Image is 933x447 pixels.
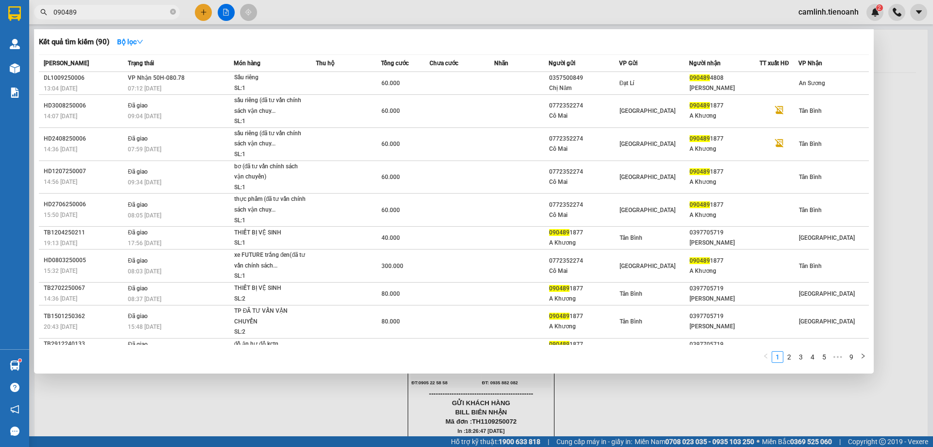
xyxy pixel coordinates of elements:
span: 15:50 [DATE] [44,212,77,218]
span: [GEOGRAPHIC_DATA] [620,263,675,269]
span: Đã giao [128,201,148,208]
span: 090489 [549,285,570,292]
span: [PERSON_NAME] [44,60,89,67]
span: 09:34 [DATE] [128,179,161,186]
span: 300.000 [381,263,403,269]
span: Đã giao [128,229,148,236]
a: 3 [795,352,806,362]
span: Đạt Lí [620,80,635,87]
li: Next 5 Pages [830,351,846,363]
div: SL: 2 [234,327,307,338]
button: left [760,351,772,363]
span: 090489 [690,168,710,175]
strong: Bộ lọc [117,38,143,46]
div: xe FUTURE trắng đen(đã tư vấn chính sách... [234,250,307,271]
span: Đã giao [128,341,148,348]
div: 0772352274 [549,200,619,210]
div: bơ (đã tư vấn chính sách vận chuyển) [234,161,307,182]
span: 090489 [690,102,710,109]
span: 090489 [690,257,710,264]
span: 090489 [690,201,710,208]
a: 9 [846,352,857,362]
li: 2 [783,351,795,363]
div: Cô Mai [549,210,619,220]
span: 80.000 [381,290,400,297]
span: 090489 [690,135,710,142]
div: đồ ăn hư đổ kctn [234,339,307,350]
li: 4 [807,351,818,363]
span: Trạng thái [128,60,154,67]
div: [PERSON_NAME] [690,322,759,332]
div: 1877 [549,340,619,350]
div: TB2702250067 [44,283,125,293]
div: Cô Mai [549,111,619,121]
span: VP Nhận [798,60,822,67]
span: Tân Bình [799,107,822,114]
div: HD2408250006 [44,134,125,144]
span: right [860,353,866,359]
div: 1877 [690,167,759,177]
div: TB2912240133 [44,339,125,349]
input: Tìm tên, số ĐT hoặc mã đơn [53,7,168,18]
span: 60.000 [381,141,400,147]
img: warehouse-icon [10,39,20,49]
div: SL: 1 [234,83,307,94]
span: search [40,9,47,16]
li: 9 [846,351,857,363]
li: 3 [795,351,807,363]
span: close-circle [170,9,176,15]
div: 1877 [549,228,619,238]
span: TT xuất HĐ [760,60,789,67]
div: SL: 1 [234,149,307,160]
span: Chưa cước [430,60,458,67]
span: 14:36 [DATE] [44,146,77,153]
div: Cô Mai [549,177,619,187]
div: 0772352274 [549,134,619,144]
span: 60.000 [381,174,400,180]
span: Tổng cước [381,60,409,67]
span: 60.000 [381,107,400,114]
span: Đã giao [128,313,148,320]
span: 40.000 [381,234,400,241]
div: A Khương [549,238,619,248]
div: 1877 [690,134,759,144]
sup: 1 [18,359,21,362]
div: SL: 2 [234,294,307,304]
span: Đã giao [128,135,148,142]
h3: Kết quả tìm kiếm ( 90 ) [39,37,109,47]
span: [GEOGRAPHIC_DATA] [799,290,855,297]
span: 090489 [549,229,570,236]
div: 0397705719 [690,340,759,350]
div: [PERSON_NAME] [690,238,759,248]
div: A Khương [690,210,759,220]
span: Tân Bình [620,234,642,241]
div: A Khương [690,111,759,121]
div: THIẾT BỊ VỆ SINH [234,228,307,238]
div: sầu riêng (đã tư vấn chính sách vận chuy... [234,128,307,149]
span: An Sương [799,80,825,87]
div: 0397705719 [690,284,759,294]
button: Bộ lọcdown [109,34,151,50]
span: [GEOGRAPHIC_DATA] [799,318,855,325]
span: 17:56 [DATE] [128,240,161,247]
span: 60.000 [381,80,400,87]
div: A Khương [549,322,619,332]
div: 1877 [549,284,619,294]
span: Đã giao [128,285,148,292]
a: 5 [819,352,829,362]
span: Người gửi [549,60,575,67]
span: 14:56 [DATE] [44,179,77,185]
li: 5 [818,351,830,363]
span: 14:07 [DATE] [44,113,77,120]
div: SL: 1 [234,116,307,127]
span: 80.000 [381,318,400,325]
button: right [857,351,869,363]
span: down [137,38,143,45]
a: 1 [772,352,783,362]
div: TB1204250211 [44,228,125,238]
li: Previous Page [760,351,772,363]
div: 0397705719 [690,228,759,238]
div: A Khương [690,144,759,154]
span: [GEOGRAPHIC_DATA] [620,207,675,214]
div: 0772352274 [549,256,619,266]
